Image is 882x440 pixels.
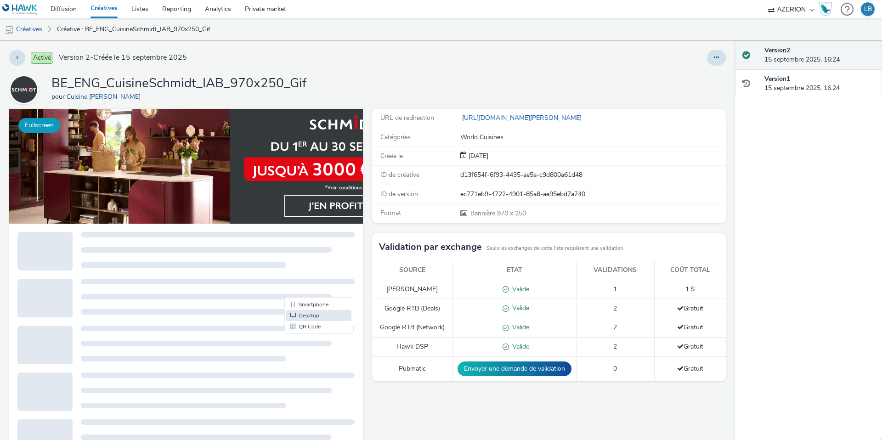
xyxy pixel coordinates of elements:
span: 1 [613,285,617,293]
span: Valide [509,342,529,351]
span: pour [51,92,67,101]
strong: Version 2 [764,46,790,55]
span: ID de créative [380,170,419,179]
span: Valide [509,323,529,332]
h3: Validation par exchange [379,240,482,254]
span: Gratuit [677,323,703,332]
span: 2 [613,323,617,332]
th: Coût total [654,261,726,280]
span: 2 [613,304,617,313]
strong: Version 1 [764,74,790,83]
span: Valide [509,304,529,312]
span: Créée le [380,152,403,160]
td: Google RTB (Network) [372,318,452,338]
th: Source [372,261,452,280]
img: Cuisine Schmidt [11,76,37,103]
span: Activé [31,52,53,64]
th: Etat [452,261,576,280]
span: Gratuit [677,342,703,351]
a: [URL][DOMAIN_NAME][PERSON_NAME] [460,113,585,122]
span: 0 [613,364,617,373]
span: [DATE] [467,152,488,160]
span: Smartphone [289,193,319,198]
span: Bannière [470,209,497,218]
td: [PERSON_NAME] [372,280,452,299]
a: Cuisine [PERSON_NAME] [67,92,144,101]
button: Fullscreen [18,118,60,133]
img: undefined Logo [2,4,38,15]
span: 2 [613,342,617,351]
div: 15 septembre 2025, 16:24 [764,46,875,65]
span: Gratuit [677,304,703,313]
li: QR Code [277,212,342,223]
td: Google RTB (Deals) [372,299,452,318]
div: d13f654f-6f93-4435-ae5a-c9d800a61d48 [460,170,725,180]
div: 15 septembre 2025, 16:24 [764,74,875,93]
a: Créative : BE_ENG_CuisineSchmidt_IAB_970x250_Gif [52,18,215,40]
span: Format [380,209,401,217]
small: Seuls les exchanges de cette liste requièrent une validation [486,245,623,252]
span: Catégories [380,133,411,141]
img: Hawk Academy [819,2,832,17]
td: Pubmatic [372,356,452,381]
span: Desktop [289,204,310,209]
span: Valide [509,285,529,293]
li: Desktop [277,201,342,212]
img: mobile [5,25,14,34]
button: Envoyer une demande de validation [458,361,571,376]
th: Validations [576,261,654,280]
span: 970 x 250 [469,209,526,218]
span: QR Code [289,215,311,220]
span: Gratuit [677,364,703,373]
h1: BE_ENG_CuisineSchmidt_IAB_970x250_Gif [51,75,306,92]
td: Hawk DSP [372,338,452,357]
span: URL de redirection [380,113,434,122]
li: Smartphone [277,190,342,201]
div: LB [864,2,872,16]
a: Cuisine Schmidt [9,85,42,94]
span: 1 $ [685,285,695,293]
div: ec771eb9-4722-4901-85a8-ae95ebd7a740 [460,190,725,199]
div: Création 15 septembre 2025, 16:24 [467,152,488,161]
div: World Cuisines [460,133,725,142]
span: Version 2 - Créée le 15 septembre 2025 [59,52,187,63]
span: ID de version [380,190,418,198]
a: Hawk Academy [819,2,836,17]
